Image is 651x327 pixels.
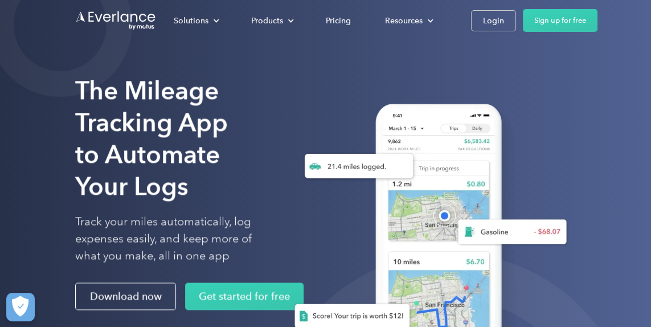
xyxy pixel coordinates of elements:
div: Solutions [162,11,228,31]
div: Login [483,14,504,28]
a: Login [471,10,516,31]
div: Products [251,14,283,28]
a: Pricing [314,11,362,31]
a: Download now [75,283,176,310]
a: Go to homepage [75,10,157,31]
div: Resources [374,11,443,31]
p: Track your miles automatically, log expenses easily, and keep more of what you make, all in one app [75,213,257,264]
div: Products [240,11,303,31]
button: Cookies Settings [6,293,35,321]
a: Sign up for free [523,9,597,32]
div: Solutions [174,14,208,28]
a: Get started for free [185,283,304,310]
div: Resources [385,14,423,28]
div: Pricing [326,14,351,28]
strong: The Mileage Tracking App to Automate Your Logs [75,75,228,201]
